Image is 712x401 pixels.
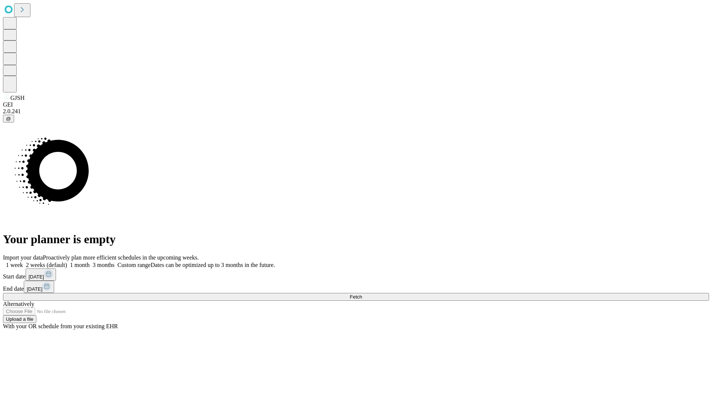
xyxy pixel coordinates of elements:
button: @ [3,115,14,123]
button: [DATE] [26,268,56,281]
span: 1 month [70,262,90,268]
span: @ [6,116,11,121]
span: Custom range [118,262,151,268]
span: Import your data [3,254,43,261]
span: 3 months [93,262,115,268]
span: Alternatively [3,301,34,307]
div: Start date [3,268,709,281]
span: [DATE] [29,274,44,280]
button: Fetch [3,293,709,301]
span: Fetch [350,294,362,300]
div: End date [3,281,709,293]
div: GEI [3,101,709,108]
span: Dates can be optimized up to 3 months in the future. [151,262,275,268]
h1: Your planner is empty [3,232,709,246]
button: Upload a file [3,315,36,323]
span: 1 week [6,262,23,268]
span: 2 weeks (default) [26,262,67,268]
div: 2.0.241 [3,108,709,115]
span: Proactively plan more efficient schedules in the upcoming weeks. [43,254,199,261]
span: [DATE] [27,286,42,292]
button: [DATE] [24,281,54,293]
span: With your OR schedule from your existing EHR [3,323,118,329]
span: GJSH [10,95,24,101]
